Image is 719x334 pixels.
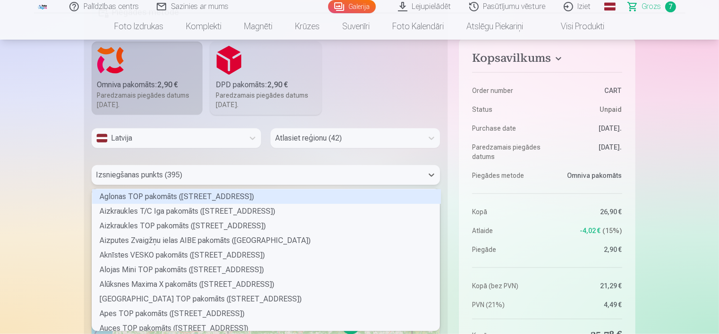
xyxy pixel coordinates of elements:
[92,218,441,233] div: Aizkraukles TOP pakomāts ([STREET_ADDRESS])
[92,204,441,218] div: Aizkraukles T/C Iga pakomāts ([STREET_ADDRESS])
[472,281,542,291] dt: Kopā (bez PVN)
[580,226,601,235] span: -4,02 €
[600,105,622,114] span: Unpaid
[216,79,316,91] div: DPD pakomāts :
[472,142,542,161] dt: Paredzamais piegādes datums
[642,1,661,12] span: Grozs
[92,277,441,292] div: Alūksnes Maxima X pakomāts ([STREET_ADDRESS])
[97,79,197,91] div: Omniva pakomāts :
[92,292,441,306] div: [GEOGRAPHIC_DATA] TOP pakomāts ([STREET_ADDRESS])
[92,306,441,321] div: Apes TOP pakomāts ([STREET_ADDRESS])
[472,86,542,95] dt: Order number
[472,51,622,68] button: Kopsavilkums
[603,226,622,235] span: 15 %
[552,300,622,309] dd: 4,49 €
[472,226,542,235] dt: Atlaide
[92,248,441,262] div: Aknīstes VESKO pakomāts ([STREET_ADDRESS])
[92,189,441,204] div: Aglonas TOP pakomāts ([STREET_ADDRESS])
[92,262,441,277] div: Alojas Mini TOP pakomāts ([STREET_ADDRESS])
[472,124,542,133] dt: Purchase date
[552,207,622,217] dd: 26,90 €
[665,1,676,12] span: 7
[552,86,622,95] dd: CART
[103,13,175,40] a: Foto izdrukas
[216,91,316,109] div: Paredzamais piegādes datums [DATE].
[92,189,441,331] div: grid
[472,245,542,254] dt: Piegāde
[552,124,622,133] dd: [DATE].
[38,4,48,9] img: /fa1
[552,142,622,161] dd: [DATE].
[472,207,542,217] dt: Kopā
[552,281,622,291] dd: 21,29 €
[535,13,616,40] a: Visi produkti
[381,13,456,40] a: Foto kalendāri
[472,300,542,309] dt: PVN (21%)
[456,13,535,40] a: Atslēgu piekariņi
[158,80,178,89] b: 2,90 €
[552,245,622,254] dd: 2,90 €
[233,13,284,40] a: Magnēti
[472,171,542,180] dt: Piegādes metode
[552,171,622,180] dd: Omniva pakomāts
[96,133,239,144] div: Latvija
[175,13,233,40] a: Komplekti
[267,80,288,89] b: 2,90 €
[97,91,197,109] div: Paredzamais piegādes datums [DATE].
[284,13,331,40] a: Krūzes
[472,105,542,114] dt: Status
[92,233,441,248] div: Aizputes Zvaigžņu ielas AIBE pakomāts ([GEOGRAPHIC_DATA])
[331,13,381,40] a: Suvenīri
